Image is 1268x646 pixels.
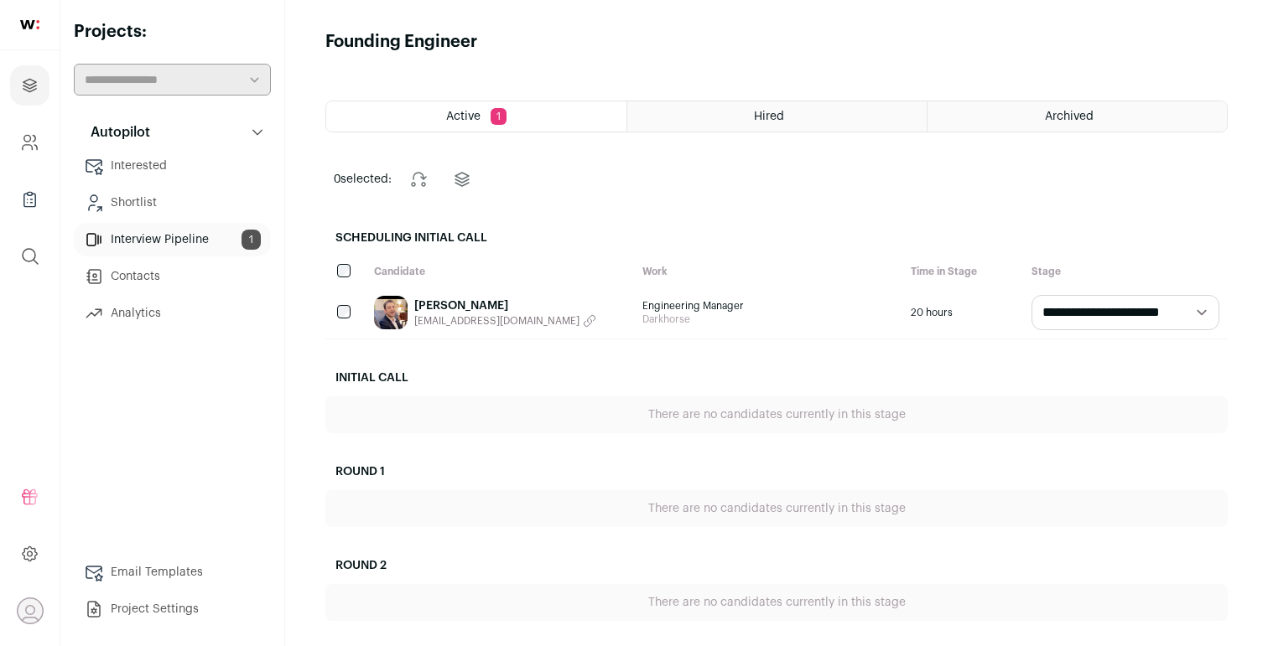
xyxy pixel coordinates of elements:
p: Autopilot [81,122,150,142]
span: Archived [1045,111,1094,122]
a: Interview Pipeline1 [74,223,271,256]
div: There are no candidates currently in this stage [325,490,1228,527]
button: Open dropdown [17,597,44,624]
span: Darkhorse [642,313,894,326]
a: Hired [627,101,927,132]
div: 20 hours [902,287,1023,339]
span: 0 [334,173,340,185]
div: There are no candidates currently in this stage [325,396,1228,433]
span: 1 [491,108,507,125]
a: Project Settings [74,592,271,626]
span: Engineering Manager [642,299,894,313]
a: Analytics [74,297,271,330]
span: 1 [242,230,261,250]
span: [EMAIL_ADDRESS][DOMAIN_NAME] [414,314,579,328]
a: Archived [928,101,1227,132]
a: Shortlist [74,186,271,220]
button: [EMAIL_ADDRESS][DOMAIN_NAME] [414,314,596,328]
a: Company and ATS Settings [10,122,49,163]
div: There are no candidates currently in this stage [325,584,1228,621]
a: Projects [10,65,49,106]
button: Autopilot [74,116,271,149]
div: Stage [1023,256,1228,287]
a: Company Lists [10,179,49,220]
div: Time in Stage [902,256,1023,287]
div: Work [634,256,902,287]
a: Contacts [74,260,271,293]
span: Active [446,111,481,122]
h1: Founding Engineer [325,30,477,54]
span: selected: [334,171,392,188]
h2: Projects: [74,20,271,44]
h2: Round 2 [325,547,1228,584]
img: wellfound-shorthand-0d5821cbd27db2630d0214b213865d53afaa358527fdda9d0ea32b1df1b89c2c.svg [20,20,39,29]
h2: Initial Call [325,359,1228,396]
a: [PERSON_NAME] [414,297,596,314]
div: Candidate [366,256,634,287]
a: Interested [74,149,271,183]
span: Hired [754,111,784,122]
h2: Scheduling Initial Call [325,220,1228,256]
a: Email Templates [74,556,271,589]
img: 2f8adb2cb75876423b457c4ba95611ecf5e63ddb7f51311f11f77bc6138ecfa1.jpg [374,296,408,329]
h2: Round 1 [325,453,1228,490]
